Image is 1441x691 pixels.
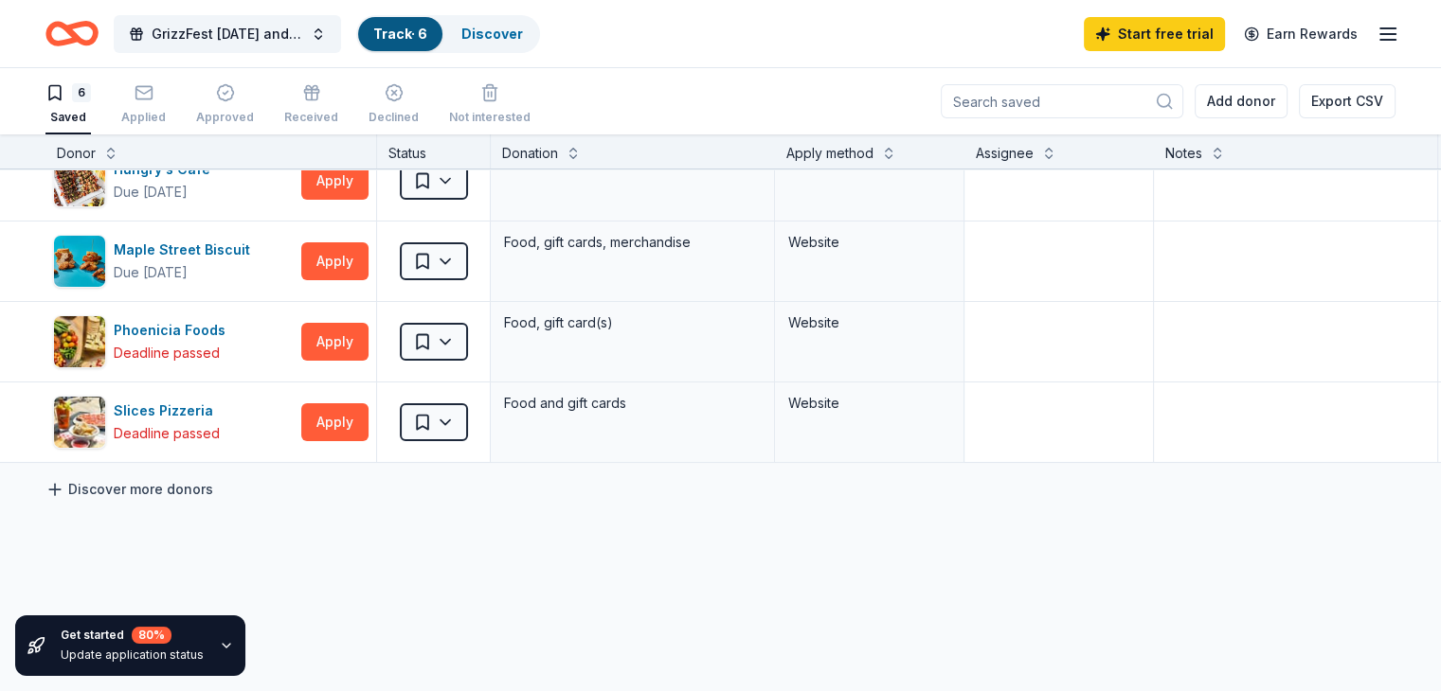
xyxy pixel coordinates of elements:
[121,76,166,134] button: Applied
[114,342,220,364] div: Deadline passed
[373,26,427,42] a: Track· 6
[72,83,91,102] div: 6
[45,11,99,56] a: Home
[45,478,213,501] a: Discover more donors
[301,403,369,441] button: Apply
[54,236,105,287] img: Image for Maple Street Biscuit
[284,76,338,134] button: Received
[114,261,188,284] div: Due [DATE]
[449,110,531,125] div: Not interested
[502,310,763,336] div: Food, gift card(s)
[196,110,254,125] div: Approved
[53,235,294,288] button: Image for Maple Street BiscuitMaple Street BiscuitDue [DATE]
[377,134,491,168] div: Status
[502,390,763,416] div: Food and gift cards
[1299,84,1396,118] button: Export CSV
[788,392,950,415] div: Website
[284,110,338,125] div: Received
[941,84,1183,118] input: Search saved
[53,396,294,449] button: Image for Slices PizzeriaSlices PizzeriaDeadline passed
[301,162,369,200] button: Apply
[1195,84,1288,118] button: Add donor
[356,15,540,53] button: Track· 6Discover
[114,399,221,422] div: Slices Pizzeria
[301,242,369,280] button: Apply
[461,26,523,42] a: Discover
[54,397,105,448] img: Image for Slices Pizzeria
[61,627,204,644] div: Get started
[114,319,233,342] div: Phoenicia Foods
[45,76,91,134] button: 6Saved
[1084,17,1225,51] a: Start free trial
[132,627,171,644] div: 80 %
[369,76,419,134] button: Declined
[53,315,294,368] button: Image for Phoenicia FoodsPhoenicia FoodsDeadline passed
[502,142,558,165] div: Donation
[301,323,369,361] button: Apply
[53,154,294,207] button: Image for Hungry's CafeHungry's CafeDue [DATE]
[502,229,763,256] div: Food, gift cards, merchandise
[976,142,1034,165] div: Assignee
[152,23,303,45] span: GrizzFest [DATE] and Silent Auction
[114,239,258,261] div: Maple Street Biscuit
[449,76,531,134] button: Not interested
[114,15,341,53] button: GrizzFest [DATE] and Silent Auction
[1165,142,1202,165] div: Notes
[196,76,254,134] button: Approved
[54,316,105,367] img: Image for Phoenicia Foods
[114,158,218,181] div: Hungry's Cafe
[788,231,950,254] div: Website
[61,647,204,663] div: Update application status
[57,142,96,165] div: Donor
[114,181,188,204] div: Due [DATE]
[45,110,91,125] div: Saved
[786,142,874,165] div: Apply method
[114,422,220,445] div: Deadline passed
[788,311,950,334] div: Website
[369,110,419,125] div: Declined
[1233,17,1369,51] a: Earn Rewards
[121,110,166,125] div: Applied
[54,155,105,206] img: Image for Hungry's Cafe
